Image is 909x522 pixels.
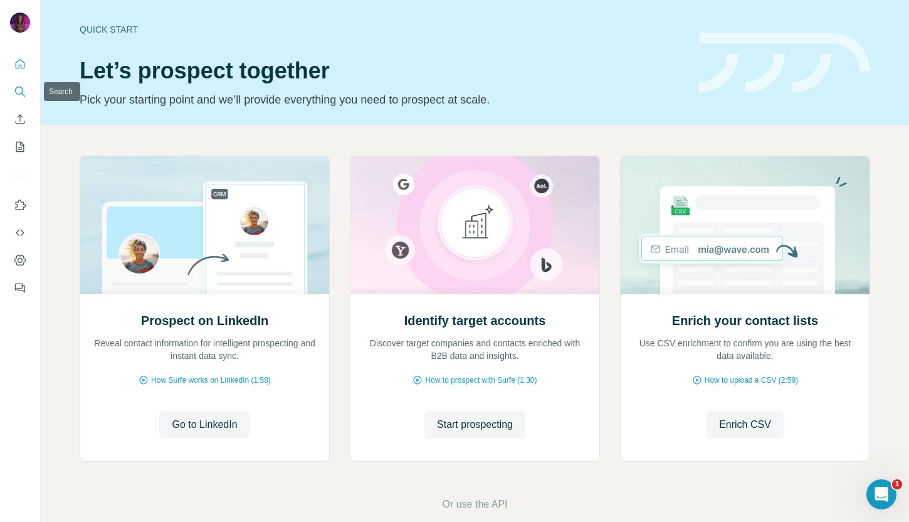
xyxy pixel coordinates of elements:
button: Use Surfe API [10,221,30,244]
div: Quick start [80,23,684,36]
img: banner [699,33,870,93]
button: My lists [10,136,30,158]
h1: Let’s prospect together [80,58,684,83]
h2: Prospect on LinkedIn [141,312,268,329]
span: How to prospect with Surfe (1:30) [425,375,537,386]
button: Search [10,80,30,103]
img: Avatar [10,13,30,33]
img: Enrich your contact lists [620,156,870,294]
p: Discover target companies and contacts enriched with B2B data and insights. [363,337,587,362]
h2: Identify target accounts [404,312,546,329]
span: How to upload a CSV (2:59) [705,375,798,386]
span: Enrich CSV [719,417,771,432]
img: Identify target accounts [350,156,600,294]
button: Use Surfe on LinkedIn [10,194,30,216]
span: 1 [892,479,902,489]
p: Pick your starting point and we’ll provide everything you need to prospect at scale. [80,91,684,109]
iframe: Intercom live chat [866,479,896,509]
button: Quick start [10,53,30,75]
img: Prospect on LinkedIn [80,156,330,294]
span: Start prospecting [437,417,513,432]
button: Start prospecting [424,411,525,439]
h2: Enrich your contact lists [672,312,818,329]
button: Enrich CSV [707,411,784,439]
button: Dashboard [10,249,30,272]
button: Or use the API [442,497,507,512]
p: Use CSV enrichment to confirm you are using the best data available. [633,337,857,362]
span: Go to LinkedIn [172,417,237,432]
button: Go to LinkedIn [159,411,250,439]
p: Reveal contact information for intelligent prospecting and instant data sync. [93,337,317,362]
span: How Surfe works on LinkedIn (1:58) [151,375,271,386]
button: Enrich CSV [10,108,30,130]
button: Feedback [10,277,30,299]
